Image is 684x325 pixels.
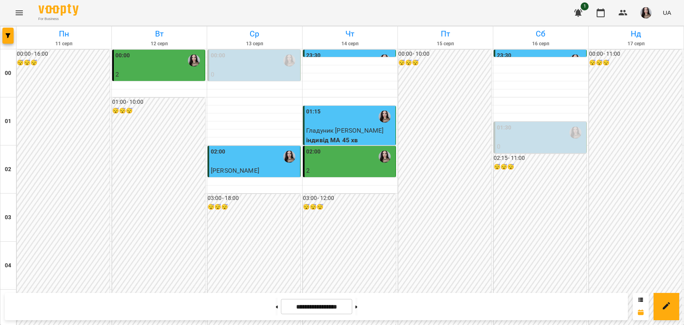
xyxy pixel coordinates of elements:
h6: 02:15 - 11:00 [494,154,587,163]
img: Габорак Галина [283,55,295,67]
p: індивід МА 45 хв [306,135,394,145]
img: 23d2127efeede578f11da5c146792859.jpg [640,7,652,18]
h6: 00:00 - 16:00 [17,50,110,59]
p: парне шч 45 хв ([PERSON_NAME]) [115,79,203,98]
h6: 02 [5,165,11,174]
h6: 14 серп [304,40,396,48]
span: 1 [581,2,589,10]
h6: 17 серп [590,40,682,48]
h6: 16 серп [494,40,587,48]
button: Menu [10,3,29,22]
img: Габорак Галина [188,55,200,67]
h6: 00:00 - 10:00 [398,50,491,59]
h6: 13 серп [208,40,301,48]
button: UA [660,5,674,20]
img: Габорак Галина [379,151,391,163]
h6: Вт [113,28,206,40]
span: [PERSON_NAME] [211,167,259,174]
p: 0 [497,142,585,151]
img: Габорак Галина [569,55,581,67]
h6: 😴😴😴 [208,203,301,212]
img: Габорак Галина [569,127,581,139]
h6: Чт [304,28,396,40]
h6: Ср [208,28,301,40]
label: 01:15 [306,107,321,116]
h6: 01 [5,117,11,126]
h6: 😴😴😴 [589,59,682,67]
h6: 😴😴😴 [398,59,491,67]
h6: 01:00 - 10:00 [112,98,205,107]
h6: 15 серп [399,40,492,48]
h6: Пт [399,28,492,40]
img: Габорак Галина [283,151,295,163]
h6: 12 серп [113,40,206,48]
p: парне шч 45 хв ([PERSON_NAME]) [306,176,394,194]
label: 02:00 [211,147,226,156]
h6: 😴😴😴 [494,163,587,172]
h6: Нд [590,28,682,40]
p: індивід матем 45 хв ([PERSON_NAME]) [211,79,299,98]
label: 02:00 [306,147,321,156]
img: Габорак Галина [379,55,391,67]
h6: 00 [5,69,11,78]
h6: 04 [5,261,11,270]
span: For Business [38,16,79,22]
label: 23:30 [306,51,321,60]
h6: 00:00 - 11:00 [589,50,682,59]
p: індивід шч 45 хв ([PERSON_NAME]) [497,151,585,170]
h6: 😴😴😴 [112,107,205,115]
h6: Пн [18,28,110,40]
label: 23:30 [497,51,512,60]
img: Voopty Logo [38,4,79,16]
p: 2 [115,70,203,79]
h6: 😴😴😴 [303,203,396,212]
h6: 11 серп [18,40,110,48]
h6: 03 [5,213,11,222]
label: 00:00 [115,51,130,60]
p: 2 [306,166,394,176]
p: індивід шч 45 хв [211,176,299,185]
h6: 😴😴😴 [17,59,110,67]
label: 00:00 [211,51,226,60]
h6: Сб [494,28,587,40]
label: 01:30 [497,123,512,132]
span: UA [663,8,671,17]
p: 0 [211,70,299,79]
span: Гладуник [PERSON_NAME] [306,127,383,134]
img: Габорак Галина [379,111,391,123]
h6: 03:00 - 18:00 [208,194,301,203]
h6: 03:00 - 12:00 [303,194,396,203]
